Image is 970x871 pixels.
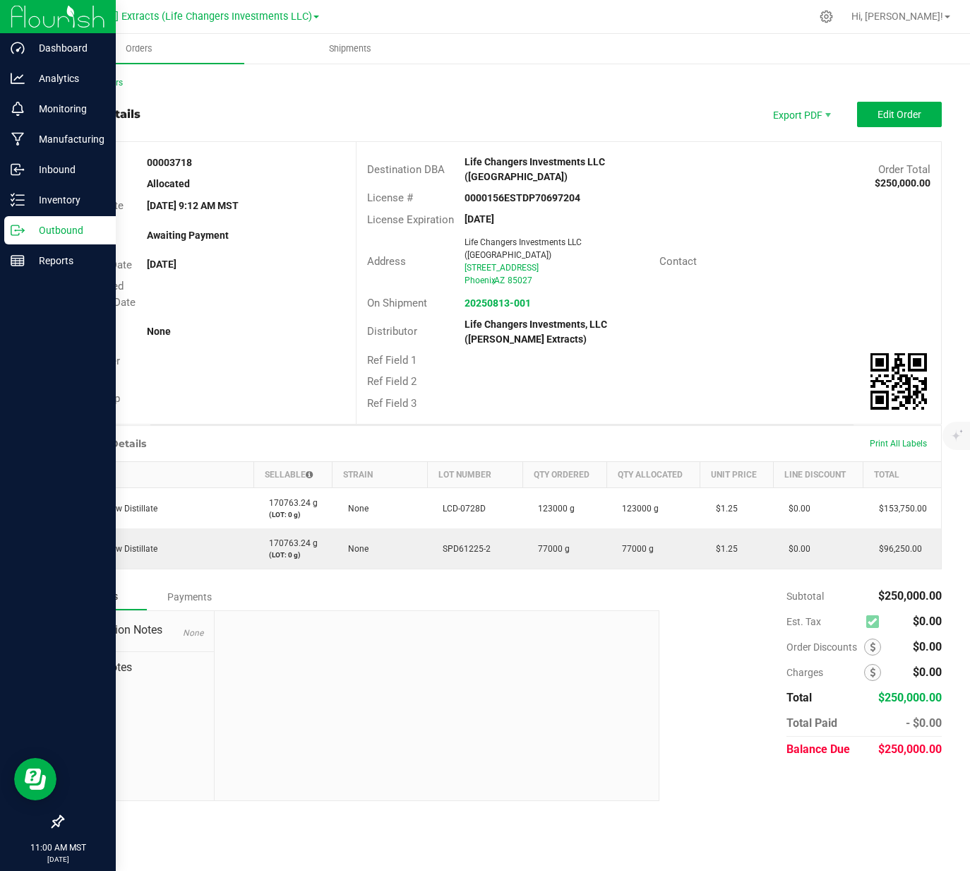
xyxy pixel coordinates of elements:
[786,742,850,756] span: Balance Due
[25,252,109,269] p: Reports
[107,42,172,55] span: Orders
[367,191,413,204] span: License #
[367,325,417,338] span: Distributor
[878,589,942,603] span: $250,000.00
[11,71,25,85] inline-svg: Analytics
[367,397,417,410] span: Ref Field 3
[878,163,930,176] span: Order Total
[913,640,942,653] span: $0.00
[465,213,494,225] strong: [DATE]
[25,70,109,87] p: Analytics
[427,462,522,488] th: Lot Number
[872,544,922,554] span: $96,250.00
[341,544,369,554] span: None
[866,612,885,632] span: Calculate excise tax
[147,200,239,211] strong: [DATE] 9:12 AM MST
[659,255,697,268] span: Contact
[786,591,824,602] span: Subtotal
[11,41,25,55] inline-svg: Dashboard
[253,462,332,488] th: Sellable
[913,615,942,628] span: $0.00
[857,102,942,127] button: Edit Order
[25,40,109,57] p: Dashboard
[494,275,505,285] span: AZ
[11,162,25,177] inline-svg: Inbound
[465,237,582,260] span: Life Changers Investments LLC ([GEOGRAPHIC_DATA])
[34,34,244,64] a: Orders
[709,504,738,514] span: $1.25
[11,254,25,268] inline-svg: Reports
[465,297,531,309] a: 20250813-001
[786,691,812,704] span: Total
[147,259,176,270] strong: [DATE]
[615,544,654,554] span: 77000 g
[6,841,109,854] p: 11:00 AM MST
[782,544,810,554] span: $0.00
[11,193,25,207] inline-svg: Inventory
[147,230,229,241] strong: Awaiting Payment
[262,538,318,548] span: 170763.24 g
[436,504,486,514] span: LCD-0728D
[913,665,942,679] span: $0.00
[870,353,927,410] img: Scan me!
[782,504,810,514] span: $0.00
[531,504,575,514] span: 123000 g
[147,584,232,610] div: Payments
[367,213,454,226] span: License Expiration
[367,255,406,268] span: Address
[863,462,941,488] th: Total
[786,667,864,678] span: Charges
[758,102,843,127] li: Export PDF
[465,263,539,273] span: [STREET_ADDRESS]
[872,504,927,514] span: $153,750.00
[262,550,323,560] p: (LOT: 0 g)
[25,131,109,148] p: Manufacturing
[878,691,942,704] span: $250,000.00
[465,319,607,345] strong: Life Changers Investments, LLC ([PERSON_NAME] Extracts)
[41,11,312,23] span: [PERSON_NAME] Extracts (Life Changers Investments LLC)
[6,854,109,865] p: [DATE]
[522,462,606,488] th: Qty Ordered
[465,275,496,285] span: Phoenix
[262,498,318,508] span: 170763.24 g
[773,462,863,488] th: Line Discount
[14,758,56,800] iframe: Resource center
[531,544,570,554] span: 77000 g
[606,462,700,488] th: Qty Allocated
[367,354,417,367] span: Ref Field 1
[11,132,25,146] inline-svg: Manufacturing
[878,742,942,756] span: $250,000.00
[367,163,445,176] span: Destination DBA
[11,102,25,116] inline-svg: Monitoring
[493,275,494,285] span: ,
[341,504,369,514] span: None
[906,716,942,730] span: - $0.00
[147,326,171,337] strong: None
[878,109,921,120] span: Edit Order
[25,100,109,117] p: Monitoring
[73,659,203,676] span: Order Notes
[436,544,491,554] span: SPD61225-2
[244,34,455,64] a: Shipments
[147,157,192,168] strong: 00003718
[870,353,927,410] qrcode: 00003718
[508,275,532,285] span: 85027
[183,628,203,638] span: None
[818,10,835,23] div: Manage settings
[875,177,930,189] strong: $250,000.00
[11,223,25,237] inline-svg: Outbound
[147,178,190,189] strong: Allocated
[709,544,738,554] span: $1.25
[367,375,417,388] span: Ref Field 2
[700,462,774,488] th: Unit Price
[25,191,109,208] p: Inventory
[25,161,109,178] p: Inbound
[367,297,427,309] span: On Shipment
[786,716,837,730] span: Total Paid
[25,222,109,239] p: Outbound
[786,616,861,627] span: Est. Tax
[64,462,254,488] th: Item
[333,462,428,488] th: Strain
